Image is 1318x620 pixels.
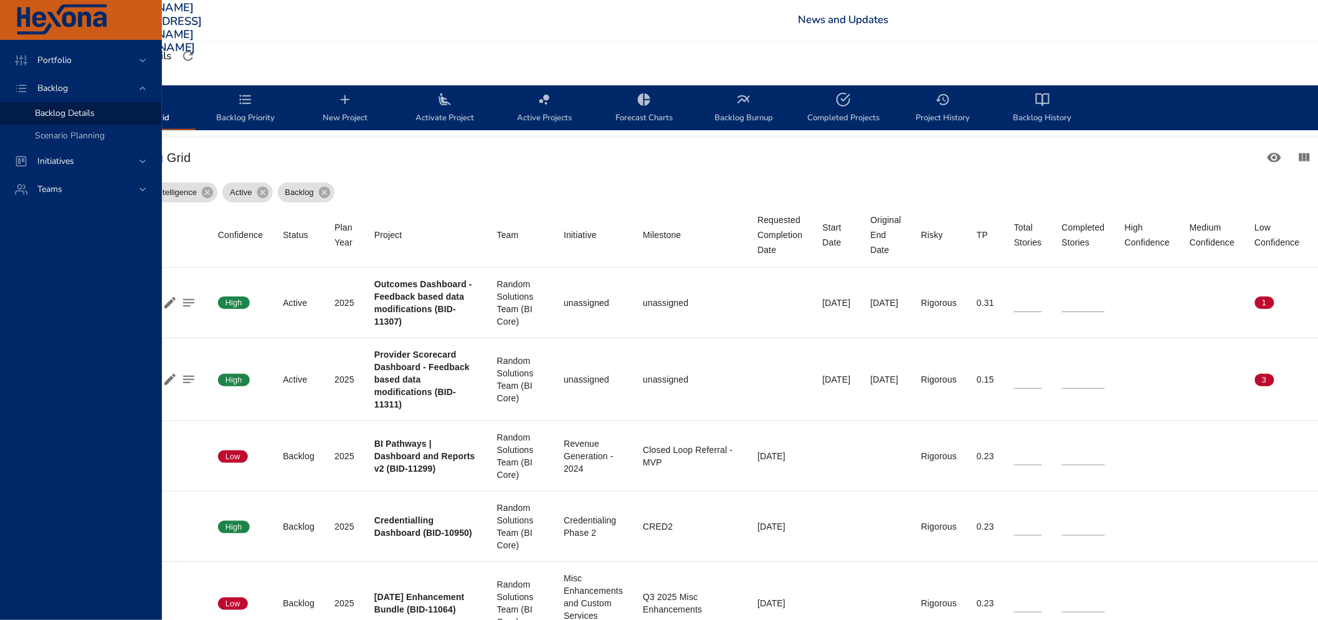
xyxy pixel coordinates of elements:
[564,373,623,386] div: unassigned
[564,297,623,309] div: unassigned
[218,227,263,242] div: Confidence
[977,373,994,386] div: 0.15
[643,227,681,242] div: Sort
[871,297,901,309] div: [DATE]
[921,227,943,242] div: Sort
[1014,220,1042,250] div: Sort
[334,373,354,386] div: 2025
[901,92,985,125] span: Project History
[334,450,354,462] div: 2025
[374,227,402,242] div: Project
[35,130,105,141] span: Scenario Planning
[497,502,544,551] div: Random Solutions Team (BI Core)
[218,451,248,462] span: Low
[283,373,315,386] div: Active
[801,92,886,125] span: Completed Projects
[497,227,519,242] div: Team
[921,520,957,533] div: Rigorous
[497,227,519,242] div: Sort
[35,107,95,119] span: Backlog Details
[374,227,477,242] span: Project
[283,450,315,462] div: Backlog
[222,186,259,199] span: Active
[1125,297,1144,308] span: 0
[161,370,179,389] button: Edit Project Details
[1014,220,1042,250] span: Total Stories
[1255,220,1300,250] div: Sort
[643,444,737,469] div: Closed Loop Referral - MVP
[871,212,901,257] div: Sort
[921,450,957,462] div: Rigorous
[977,450,994,462] div: 0.23
[564,227,597,242] div: Sort
[497,278,544,328] div: Random Solutions Team (BI Core)
[643,373,737,386] div: unassigned
[218,598,248,609] span: Low
[1255,297,1274,308] span: 1
[113,183,217,203] div: Business Intelligence
[502,92,587,125] span: Active Projects
[218,522,250,533] span: High
[1190,220,1235,250] div: Medium Confidence
[1062,220,1105,250] div: Completed Stories
[27,155,84,167] span: Initiatives
[374,279,472,327] b: Outcomes Dashboard - Feedback based data modifications (BID-11307)
[643,520,737,533] div: CRED2
[161,293,179,312] button: Edit Project Details
[303,92,387,125] span: New Project
[283,520,315,533] div: Backlog
[823,297,851,309] div: [DATE]
[283,227,315,242] span: Status
[334,220,354,250] div: Plan Year
[643,297,737,309] div: unassigned
[977,597,994,609] div: 0.23
[334,520,354,533] div: 2025
[564,227,597,242] div: Initiative
[283,227,308,242] div: Sort
[203,92,288,125] span: Backlog Priority
[334,297,354,309] div: 2025
[497,431,544,481] div: Random Solutions Team (BI Core)
[179,293,198,312] button: Project Notes
[977,227,988,242] div: Sort
[977,227,994,242] span: TP
[1062,220,1105,250] div: Sort
[823,220,851,250] span: Start Date
[1255,220,1300,250] span: Low Confidence
[374,592,465,614] b: [DATE] Enhancement Bundle (BID-11064)
[564,227,623,242] span: Initiative
[118,148,1259,168] h6: Backlog Grid
[921,373,957,386] div: Rigorous
[602,92,686,125] span: Forecast Charts
[871,373,901,386] div: [DATE]
[278,183,334,203] div: Backlog
[283,297,315,309] div: Active
[757,520,802,533] div: [DATE]
[1190,297,1209,308] span: 0
[564,437,623,475] div: Revenue Generation - 2024
[27,183,72,195] span: Teams
[27,54,82,66] span: Portfolio
[334,597,354,609] div: 2025
[921,297,957,309] div: Rigorous
[218,374,250,386] span: High
[977,520,994,533] div: 0.23
[374,515,472,538] b: Credentialling Dashboard (BID-10950)
[823,373,851,386] div: [DATE]
[1125,374,1144,386] span: 0
[222,183,272,203] div: Active
[179,370,198,389] button: Project Notes
[643,227,681,242] div: Milestone
[757,450,802,462] div: [DATE]
[757,212,802,257] div: Requested Completion Date
[374,227,402,242] div: Sort
[757,212,802,257] div: Sort
[1255,374,1274,386] span: 3
[1190,374,1209,386] span: 0
[564,514,623,539] div: Credentialing Phase 2
[218,227,263,242] div: Sort
[283,227,308,242] div: Status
